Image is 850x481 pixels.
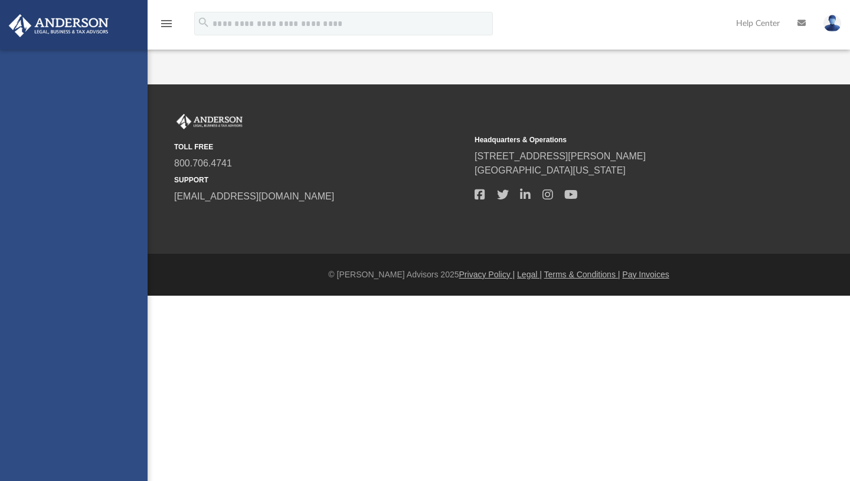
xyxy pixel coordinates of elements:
[459,270,515,279] a: Privacy Policy |
[475,151,646,161] a: [STREET_ADDRESS][PERSON_NAME]
[517,270,542,279] a: Legal |
[5,14,112,37] img: Anderson Advisors Platinum Portal
[159,22,174,31] a: menu
[197,16,210,29] i: search
[174,114,245,129] img: Anderson Advisors Platinum Portal
[174,142,466,152] small: TOLL FREE
[475,165,626,175] a: [GEOGRAPHIC_DATA][US_STATE]
[174,191,334,201] a: [EMAIL_ADDRESS][DOMAIN_NAME]
[544,270,620,279] a: Terms & Conditions |
[823,15,841,32] img: User Pic
[174,158,232,168] a: 800.706.4741
[622,270,669,279] a: Pay Invoices
[159,17,174,31] i: menu
[174,175,466,185] small: SUPPORT
[148,269,850,281] div: © [PERSON_NAME] Advisors 2025
[475,135,767,145] small: Headquarters & Operations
